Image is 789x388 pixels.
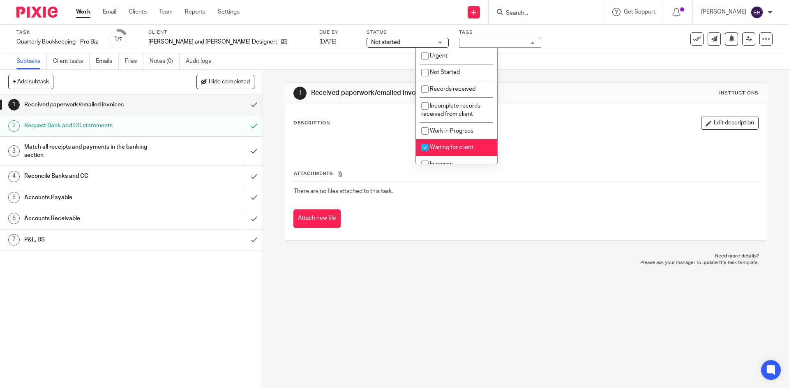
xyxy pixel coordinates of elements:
h1: Received paperwork/emailed invoices [24,99,166,111]
span: Waiting for client [430,145,473,150]
small: /7 [118,37,122,41]
p: Please ask your manager to update the task template. [293,259,759,266]
button: Hide completed [196,75,254,89]
button: Attach new file [293,209,341,228]
span: In review [430,161,452,167]
a: Subtasks [16,53,47,69]
img: Pixie [16,7,58,18]
label: Task [16,29,98,36]
h1: Accounts Receivable [24,212,166,225]
span: Incomplete records received from client [421,103,480,117]
h1: Accounts Payable [24,191,166,204]
div: Instructions [719,90,759,96]
label: Due by [319,29,356,36]
a: Audit logs [186,53,217,69]
p: Description [293,120,330,126]
a: Files [125,53,143,69]
div: Quarterly Bookkeeping - Pro Biz [16,38,98,46]
h1: Match all receipts and payments in the banking section [24,141,166,162]
div: 6 [8,213,20,224]
span: Get Support [624,9,655,15]
button: + Add subtask [8,75,53,89]
a: Settings [218,8,240,16]
a: Reports [185,8,205,16]
span: There are no files attached to this task. [294,188,393,194]
h1: Reconcile Banks and CC [24,170,166,182]
button: Edit description [701,117,759,130]
h1: Request Bank and CC statements [24,119,166,132]
div: 2 [8,120,20,132]
span: Records received [430,86,475,92]
img: svg%3E [750,6,764,19]
a: Notes (0) [150,53,180,69]
h1: Received paperwork/emailed invoices [311,89,544,97]
span: [DATE] [319,39,337,45]
a: Emails [96,53,119,69]
label: Status [367,29,449,36]
a: Work [76,8,90,16]
label: Client [148,29,309,36]
p: [PERSON_NAME] and [PERSON_NAME] Designers Limited [148,38,277,46]
div: 4 [8,171,20,182]
input: Search [505,10,579,17]
div: 1 [8,99,20,110]
label: Tags [459,29,541,36]
span: Not started [371,39,400,45]
span: Not Started [430,69,460,75]
div: 1 [114,34,122,44]
span: Attachments [294,171,333,176]
p: [PERSON_NAME] [701,8,746,16]
a: Team [159,8,173,16]
div: 7 [8,234,20,246]
a: Email [103,8,116,16]
a: Client tasks [53,53,90,69]
h1: P&L, BS [24,234,166,246]
div: 1 [293,87,307,100]
div: 3 [8,145,20,157]
span: Work in Progress [430,128,473,134]
span: Urgent [430,53,448,59]
div: 5 [8,192,20,203]
a: Clients [129,8,147,16]
p: Need more details? [293,253,759,259]
span: Hide completed [209,79,250,85]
